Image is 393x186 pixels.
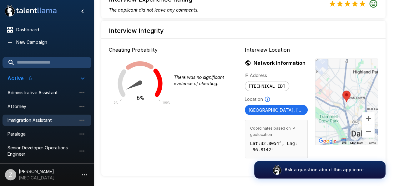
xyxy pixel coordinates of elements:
i: The applicant did not leave any comments. [109,7,199,13]
p: Interview Location [245,46,378,54]
text: 0% [114,101,118,104]
button: Zoom in [362,112,375,125]
a: Open this area in Google Maps (opens a new window) [317,137,338,145]
h6: Interview Integrity [101,26,385,36]
span: [GEOGRAPHIC_DATA], [US_STATE] [GEOGRAPHIC_DATA] [245,107,308,113]
text: 6% [137,95,144,101]
span: Coordinates based on IP geolocation [250,125,302,138]
text: 100% [162,101,170,104]
p: Location [245,96,263,102]
button: Map Data [350,141,363,145]
a: Terms [367,141,376,144]
p: Ask a question about this applicant... [285,167,368,173]
button: Ask a question about this applicant... [254,161,385,178]
i: There was no significant evidence of cheating. [174,75,224,86]
p: IP Address [245,72,308,79]
img: logo_glasses@2x.png [272,165,282,175]
p: Lat: 32.8054 °, Lng: -96.8142 ° [250,140,302,153]
button: Zoom out [362,125,375,137]
svg: Based on IP Address and not guaranteed to be accurate [264,96,270,102]
p: Cheating Probability [109,46,242,54]
img: Google [317,137,338,145]
span: [TECHNICAL_ID] [245,84,289,89]
h6: Network Information [245,59,308,67]
button: Keyboard shortcuts [342,141,346,145]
